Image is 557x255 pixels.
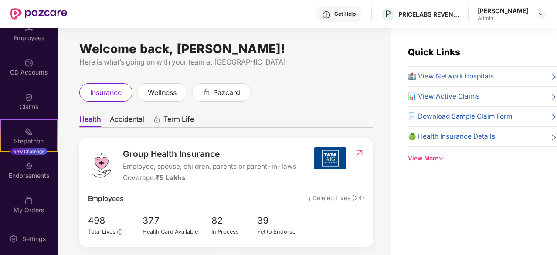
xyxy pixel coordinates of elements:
[88,152,114,178] img: logo
[88,214,122,228] span: 498
[24,24,33,33] img: svg+xml;base64,PHN2ZyBpZD0iRW1wbG95ZWVzIiB4bWxucz0iaHR0cDovL3d3dy53My5vcmcvMjAwMC9zdmciIHdpZHRoPS...
[211,214,258,228] span: 82
[408,91,479,102] span: 📊 View Active Claims
[398,10,459,18] div: PRICELABS REVENUE SOLUTIONS PRIVATE LIMITED
[24,93,33,102] img: svg+xml;base64,PHN2ZyBpZD0iQ2xhaW0iIHhtbG5zPSJodHRwOi8vd3d3LnczLm9yZy8yMDAwL3N2ZyIgd2lkdGg9IjIwIi...
[79,115,101,127] span: Health
[334,10,356,17] div: Get Help
[79,57,373,68] div: Here is what’s going on with your team at [GEOGRAPHIC_DATA]
[123,147,296,160] span: Group Health Insurance
[9,235,18,243] img: svg+xml;base64,PHN2ZyBpZD0iU2V0dGluZy0yMHgyMCIgeG1sbnM9Imh0dHA6Ly93d3cudzMub3JnLzIwMDAvc3ZnIiB3aW...
[538,10,545,17] img: svg+xml;base64,PHN2ZyBpZD0iRHJvcGRvd24tMzJ4MzIiIHhtbG5zPSJodHRwOi8vd3d3LnczLm9yZy8yMDAwL3N2ZyIgd2...
[20,235,48,243] div: Settings
[123,173,296,183] div: Coverage:
[123,161,296,172] span: Employee, spouse, children, parents or parent-in-laws
[143,228,211,236] div: Health Card Available
[408,47,460,58] span: Quick Links
[153,116,161,123] div: animation
[24,162,33,170] img: svg+xml;base64,PHN2ZyBpZD0iRW5kb3JzZW1lbnRzIiB4bWxucz0iaHR0cDovL3d3dy53My5vcmcvMjAwMC9zdmciIHdpZH...
[24,58,33,67] img: svg+xml;base64,PHN2ZyBpZD0iQ0RfQWNjb3VudHMiIGRhdGEtbmFtZT0iQ0QgQWNjb3VudHMiIHhtbG5zPSJodHRwOi8vd3...
[88,194,123,204] span: Employees
[1,137,57,146] div: Stepathon
[211,228,258,236] div: In Process
[305,194,364,204] span: Deleted Lives (24)
[478,15,528,22] div: Admin
[408,154,557,163] div: View More
[550,113,557,122] span: right
[478,7,528,15] div: [PERSON_NAME]
[148,87,177,98] span: wellness
[117,229,122,234] span: info-circle
[408,111,512,122] span: 📄 Download Sample Claim Form
[163,115,194,127] span: Term Life
[110,115,144,127] span: Accidental
[10,8,67,20] img: New Pazcare Logo
[24,196,33,205] img: svg+xml;base64,PHN2ZyBpZD0iTXlfT3JkZXJzIiBkYXRhLW5hbWU9Ik15IE9yZGVycyIgeG1sbnM9Imh0dHA6Ly93d3cudz...
[408,131,495,142] span: 🍏 Health Insurance Details
[438,156,444,161] span: down
[257,228,303,236] div: Yet to Endorse
[213,87,240,98] span: pazcard
[550,93,557,102] span: right
[143,214,211,228] span: 377
[408,71,494,82] span: 🏥 View Network Hospitals
[88,228,115,235] span: Total Lives
[322,10,331,19] img: svg+xml;base64,PHN2ZyBpZD0iSGVscC0zMngzMiIgeG1sbnM9Imh0dHA6Ly93d3cudzMub3JnLzIwMDAvc3ZnIiB3aWR0aD...
[314,147,346,169] img: insurerIcon
[79,45,373,52] div: Welcome back, [PERSON_NAME]!
[550,133,557,142] span: right
[90,87,122,98] span: insurance
[385,9,391,19] span: P
[355,148,364,157] img: RedirectIcon
[203,88,211,96] div: animation
[24,127,33,136] img: svg+xml;base64,PHN2ZyB4bWxucz0iaHR0cDovL3d3dy53My5vcmcvMjAwMC9zdmciIHdpZHRoPSIyMSIgaGVpZ2h0PSIyMC...
[550,73,557,82] span: right
[10,148,47,155] div: New Challenge
[257,214,303,228] span: 39
[156,173,186,182] span: ₹5 Lakhs
[305,196,311,201] img: deleteIcon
